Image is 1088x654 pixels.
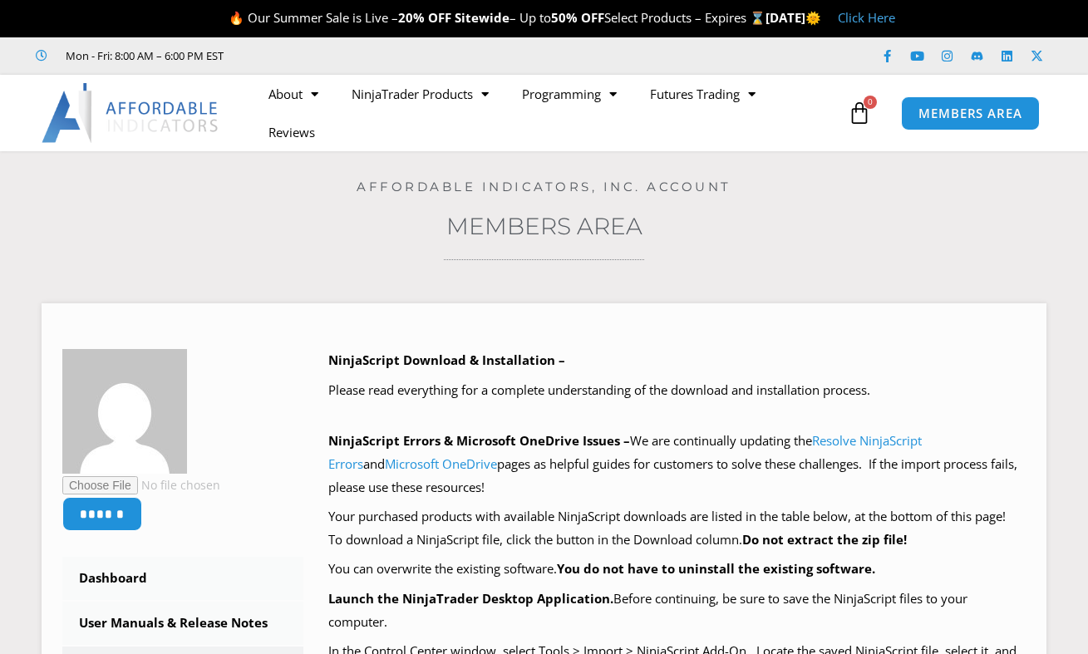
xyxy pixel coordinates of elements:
[328,379,1026,402] p: Please read everything for a complete understanding of the download and installation process.
[335,75,505,113] a: NinjaTrader Products
[633,75,772,113] a: Futures Trading
[42,83,220,143] img: LogoAI | Affordable Indicators – NinjaTrader
[455,9,510,26] strong: Sitewide
[328,558,1026,581] p: You can overwrite the existing software.
[252,75,335,113] a: About
[505,75,633,113] a: Programming
[328,352,565,368] b: NinjaScript Download & Installation –
[252,75,844,151] nav: Menu
[328,505,1026,552] p: Your purchased products with available NinjaScript downloads are listed in the table below, at th...
[805,9,821,26] span: 🌞
[247,47,496,64] iframe: Customer reviews powered by Trustpilot
[446,212,642,240] a: Members Area
[557,560,875,577] b: You do not have to uninstall the existing software.
[328,432,922,472] a: Resolve NinjaScript Errors
[229,9,766,26] span: 🔥 Our Summer Sale is Live – – Up to Select Products – Expires ⌛
[328,590,613,607] b: Launch the NinjaTrader Desktop Application.
[357,179,731,194] a: Affordable Indicators, Inc. Account
[742,531,907,548] b: Do not extract the zip file!
[551,9,604,26] strong: 50% OFF
[62,46,224,66] span: Mon - Fri: 8:00 AM – 6:00 PM EST
[864,96,877,109] span: 0
[838,9,895,26] a: Click Here
[62,349,187,474] img: d4ffe5a791fcc8e42b2309e5032460ea0c388b41b80ae029cbac0f8f7aacff6c
[398,9,451,26] strong: 20% OFF
[766,9,821,26] strong: [DATE]
[252,113,332,151] a: Reviews
[328,432,630,449] b: NinjaScript Errors & Microsoft OneDrive Issues –
[385,455,497,472] a: Microsoft OneDrive
[62,557,303,600] a: Dashboard
[823,89,896,137] a: 0
[328,430,1026,499] p: We are continually updating the and pages as helpful guides for customers to solve these challeng...
[918,107,1022,120] span: MEMBERS AREA
[901,96,1040,130] a: MEMBERS AREA
[328,588,1026,634] p: Before continuing, be sure to save the NinjaScript files to your computer.
[62,602,303,645] a: User Manuals & Release Notes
